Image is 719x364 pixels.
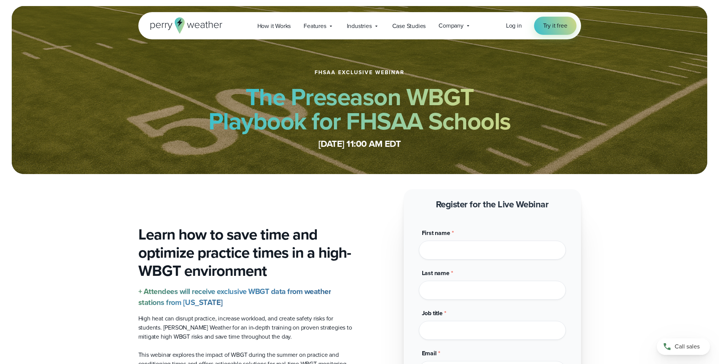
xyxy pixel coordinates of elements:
h3: Learn how to save time and optimize practice times in a high-WBGT environment [138,226,354,280]
h1: FHSAA Exclusive Webinar [315,70,404,76]
a: Call sales [657,338,710,355]
span: Call sales [675,342,700,351]
span: How it Works [257,22,291,31]
strong: + Attendees will receive exclusive WBGT data from weather stations from [US_STATE] [138,286,331,308]
span: Email [422,349,437,358]
span: Company [439,21,464,30]
a: Try it free [534,17,576,35]
a: Case Studies [386,18,432,34]
span: Features [304,22,326,31]
strong: Register for the Live Webinar [436,198,549,211]
span: Last name [422,269,450,277]
span: Job title [422,309,443,317]
a: Log in [506,21,522,30]
strong: The Preseason WBGT Playbook for FHSAA Schools [208,79,511,139]
a: How it Works [251,18,298,34]
span: Try it free [543,21,567,30]
p: High heat can disrupt practice, increase workload, and create safety risks for students. [PERSON_... [138,314,354,341]
span: Case Studies [392,22,426,31]
span: First name [422,229,450,237]
span: Industries [347,22,372,31]
strong: [DATE] 11:00 AM EDT [318,137,401,151]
